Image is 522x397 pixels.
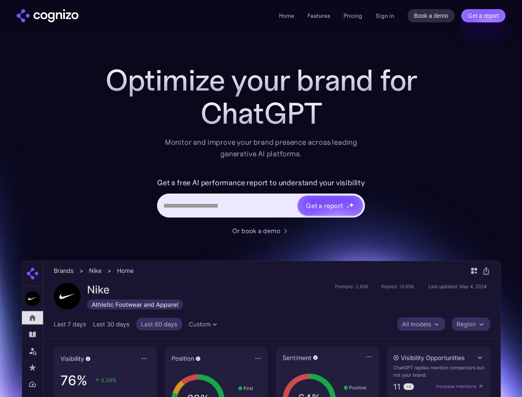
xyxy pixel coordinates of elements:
[157,176,365,222] form: Hero URL Input Form
[343,12,362,19] a: Pricing
[306,201,343,210] div: Get a report
[96,64,427,97] h1: Optimize your brand for
[232,226,280,236] div: Or book a demo
[347,206,350,208] img: star
[160,136,363,160] div: Monitor and improve your brand presence across leading generative AI platforms.
[17,9,79,22] a: home
[376,11,394,21] a: Sign in
[297,195,364,216] a: Get a reportstarstarstar
[279,12,294,19] a: Home
[157,176,365,189] label: Get a free AI performance report to understand your visibility
[408,9,455,22] a: Book a demo
[461,9,505,22] a: Get a report
[232,226,290,236] a: Or book a demo
[347,203,348,204] img: star
[307,12,330,19] a: Features
[349,202,354,208] img: star
[96,97,427,130] div: ChatGPT
[17,9,79,22] img: cognizo logo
